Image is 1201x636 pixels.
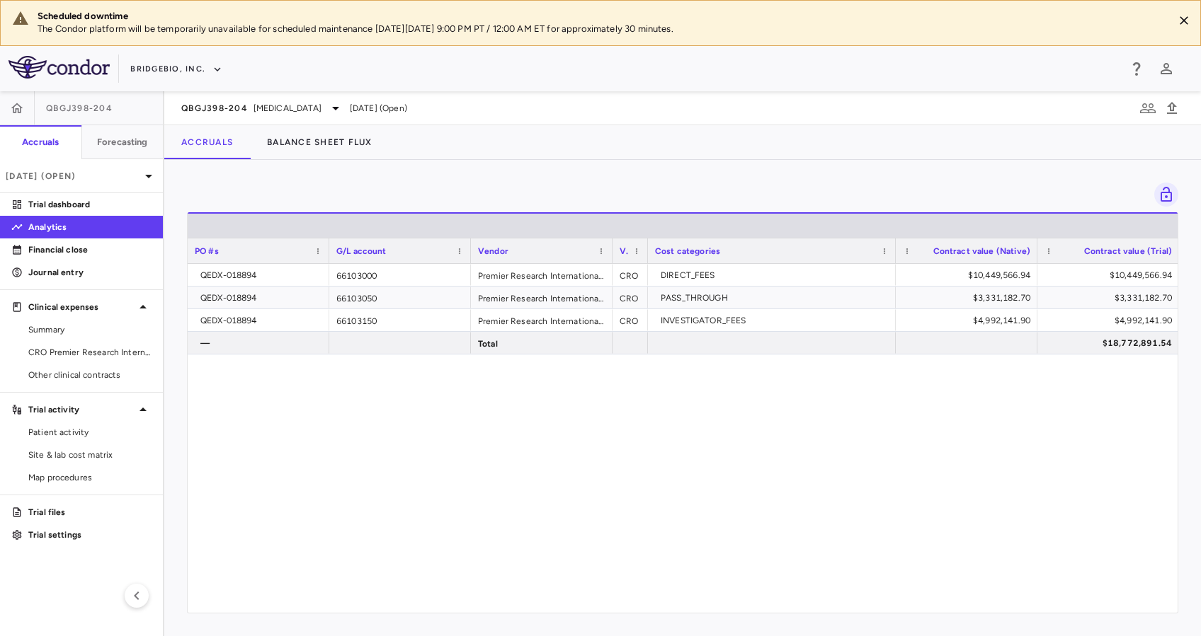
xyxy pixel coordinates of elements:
[38,23,1162,35] p: The Condor platform will be temporarily unavailable for scheduled maintenance [DATE][DATE] 9:00 P...
[254,102,321,115] span: [MEDICAL_DATA]
[200,264,322,287] div: QEDX-018894
[28,266,152,279] p: Journal entry
[164,125,250,159] button: Accruals
[471,309,613,331] div: Premier Research International LLC
[97,136,148,149] h6: Forecasting
[655,246,720,256] span: Cost categories
[471,287,613,308] div: Premier Research International LLC
[909,264,1030,287] div: $10,449,566.94
[329,264,471,286] div: 66103000
[200,287,322,309] div: QEDX-018894
[471,332,613,354] div: Total
[28,346,152,359] span: CRO Premier Research International LLC
[28,369,152,381] span: Other clinical contracts
[1050,287,1172,309] div: $3,331,182.70
[28,198,152,211] p: Trial dashboard
[130,58,222,81] button: BridgeBio, Inc.
[28,301,135,313] p: Clinical expenses
[250,125,389,159] button: Balance Sheet Flux
[28,449,152,461] span: Site & lab cost matrix
[28,323,152,336] span: Summary
[661,287,889,309] div: PASS_THROUGH
[620,246,628,256] span: Vendor type
[613,264,648,286] div: CRO
[909,287,1030,309] div: $3,331,182.70
[28,528,152,541] p: Trial settings
[661,264,889,287] div: DIRECT_FEES
[1084,246,1172,256] span: Contract value (Trial)
[1173,10,1195,31] button: Close
[6,170,140,183] p: [DATE] (Open)
[613,309,648,331] div: CRO
[1149,183,1178,207] span: Lock grid
[471,264,613,286] div: Premier Research International LLC
[28,243,152,256] p: Financial close
[350,102,407,115] span: [DATE] (Open)
[28,426,152,439] span: Patient activity
[22,136,59,149] h6: Accruals
[1050,264,1172,287] div: $10,449,566.94
[613,287,648,308] div: CRO
[38,10,1162,23] div: Scheduled downtime
[478,246,508,256] span: Vendor
[1050,309,1172,332] div: $4,992,141.90
[329,287,471,308] div: 66103050
[28,221,152,233] p: Analytics
[336,246,387,256] span: G/L account
[200,309,322,332] div: QEDX-018894
[200,332,322,354] div: —
[661,309,889,332] div: INVESTIGATOR_FEES
[8,56,110,79] img: logo-full-SnFGN8VE.png
[329,309,471,331] div: 66103150
[195,246,219,256] span: PO #s
[909,309,1030,332] div: $4,992,141.90
[46,103,113,114] span: QBGJ398-204
[28,403,135,416] p: Trial activity
[28,471,152,484] span: Map procedures
[1050,332,1172,354] div: $18,772,891.54
[181,103,248,114] span: QBGJ398-204
[28,506,152,519] p: Trial files
[933,246,1030,256] span: Contract value (Native)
